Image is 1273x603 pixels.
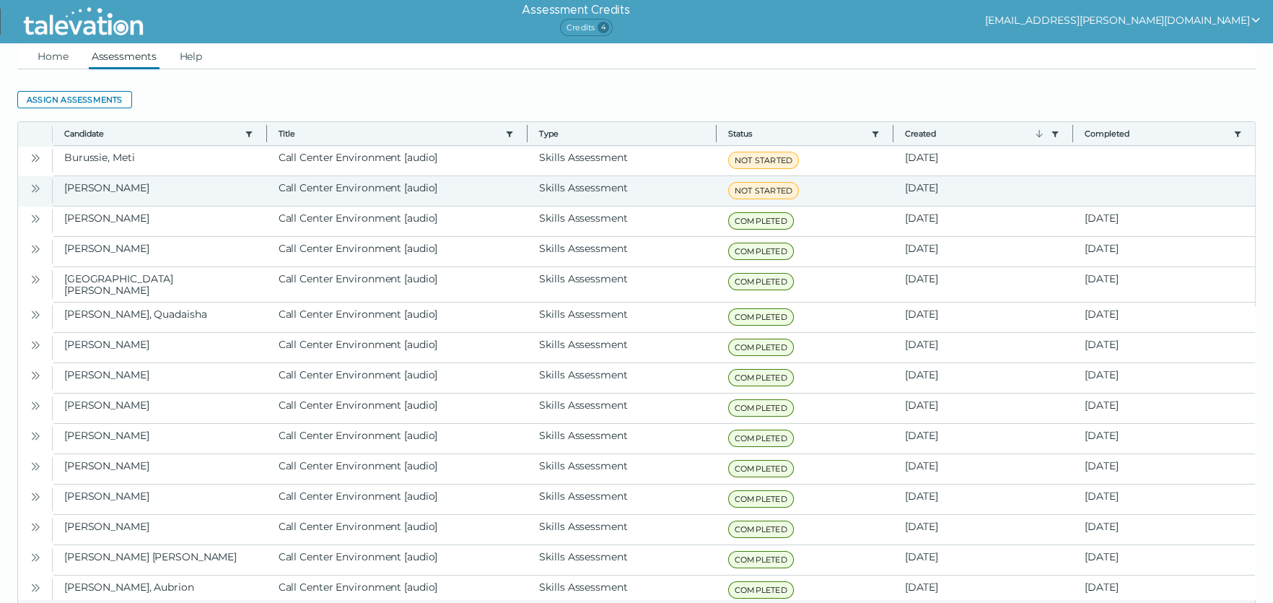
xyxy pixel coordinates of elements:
[279,128,500,139] button: Title
[53,424,267,454] clr-dg-cell: [PERSON_NAME]
[267,333,528,363] clr-dg-cell: Call Center Environment [audio]
[53,454,267,484] clr-dg-cell: [PERSON_NAME]
[1073,485,1255,514] clr-dg-cell: [DATE]
[893,424,1074,454] clr-dg-cell: [DATE]
[985,12,1261,29] button: show user actions
[27,548,44,565] button: Open
[27,457,44,474] button: Open
[27,179,44,196] button: Open
[27,336,44,353] button: Open
[528,485,717,514] clr-dg-cell: Skills Assessment
[728,308,794,326] span: COMPLETED
[528,146,717,175] clr-dg-cell: Skills Assessment
[728,128,865,139] button: Status
[893,485,1074,514] clr-dg-cell: [DATE]
[528,176,717,206] clr-dg-cell: Skills Assessment
[267,176,528,206] clr-dg-cell: Call Center Environment [audio]
[893,363,1074,393] clr-dg-cell: [DATE]
[1073,333,1255,363] clr-dg-cell: [DATE]
[712,118,721,149] button: Column resize handle
[177,43,206,69] a: Help
[1073,515,1255,545] clr-dg-cell: [DATE]
[53,394,267,423] clr-dg-cell: [PERSON_NAME]
[522,1,629,19] h6: Assessment Credits
[53,545,267,575] clr-dg-cell: [PERSON_NAME] [PERSON_NAME]
[893,394,1074,423] clr-dg-cell: [DATE]
[1085,128,1228,139] button: Completed
[27,305,44,323] button: Open
[528,207,717,236] clr-dg-cell: Skills Assessment
[893,545,1074,575] clr-dg-cell: [DATE]
[267,485,528,514] clr-dg-cell: Call Center Environment [audio]
[53,515,267,545] clr-dg-cell: [PERSON_NAME]
[528,237,717,266] clr-dg-cell: Skills Assessment
[528,363,717,393] clr-dg-cell: Skills Assessment
[30,309,41,321] cds-icon: Open
[30,339,41,351] cds-icon: Open
[598,22,609,33] span: 4
[728,339,794,356] span: COMPLETED
[30,213,41,225] cds-icon: Open
[27,149,44,166] button: Open
[522,118,532,149] button: Column resize handle
[893,515,1074,545] clr-dg-cell: [DATE]
[267,394,528,423] clr-dg-cell: Call Center Environment [audio]
[893,454,1074,484] clr-dg-cell: [DATE]
[30,243,41,255] cds-icon: Open
[27,240,44,257] button: Open
[267,207,528,236] clr-dg-cell: Call Center Environment [audio]
[27,209,44,227] button: Open
[30,274,41,285] cds-icon: Open
[53,176,267,206] clr-dg-cell: [PERSON_NAME]
[1073,303,1255,332] clr-dg-cell: [DATE]
[528,267,717,302] clr-dg-cell: Skills Assessment
[53,485,267,514] clr-dg-cell: [PERSON_NAME]
[53,363,267,393] clr-dg-cell: [PERSON_NAME]
[30,552,41,563] cds-icon: Open
[30,430,41,442] cds-icon: Open
[267,363,528,393] clr-dg-cell: Call Center Environment [audio]
[728,399,794,417] span: COMPLETED
[728,182,799,199] span: NOT STARTED
[893,267,1074,302] clr-dg-cell: [DATE]
[27,396,44,414] button: Open
[53,237,267,266] clr-dg-cell: [PERSON_NAME]
[728,369,794,386] span: COMPLETED
[1073,424,1255,454] clr-dg-cell: [DATE]
[53,333,267,363] clr-dg-cell: [PERSON_NAME]
[30,461,41,472] cds-icon: Open
[30,521,41,533] cds-icon: Open
[728,460,794,477] span: COMPLETED
[888,118,898,149] button: Column resize handle
[30,152,41,164] cds-icon: Open
[728,273,794,290] span: COMPLETED
[893,207,1074,236] clr-dg-cell: [DATE]
[893,303,1074,332] clr-dg-cell: [DATE]
[1073,394,1255,423] clr-dg-cell: [DATE]
[528,394,717,423] clr-dg-cell: Skills Assessment
[53,303,267,332] clr-dg-cell: [PERSON_NAME], Quadaisha
[267,146,528,175] clr-dg-cell: Call Center Environment [audio]
[528,333,717,363] clr-dg-cell: Skills Assessment
[17,4,149,40] img: Talevation_Logo_Transparent_white.png
[267,237,528,266] clr-dg-cell: Call Center Environment [audio]
[35,43,71,69] a: Home
[53,267,267,302] clr-dg-cell: [GEOGRAPHIC_DATA][PERSON_NAME]
[27,487,44,505] button: Open
[528,424,717,454] clr-dg-cell: Skills Assessment
[1073,454,1255,484] clr-dg-cell: [DATE]
[528,454,717,484] clr-dg-cell: Skills Assessment
[27,270,44,287] button: Open
[30,183,41,194] cds-icon: Open
[267,515,528,545] clr-dg-cell: Call Center Environment [audio]
[267,267,528,302] clr-dg-cell: Call Center Environment [audio]
[539,128,704,139] span: Type
[27,427,44,444] button: Open
[893,146,1074,175] clr-dg-cell: [DATE]
[53,207,267,236] clr-dg-cell: [PERSON_NAME]
[262,118,271,149] button: Column resize handle
[560,19,613,36] span: Credits
[728,243,794,260] span: COMPLETED
[528,303,717,332] clr-dg-cell: Skills Assessment
[17,91,132,108] button: Assign assessments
